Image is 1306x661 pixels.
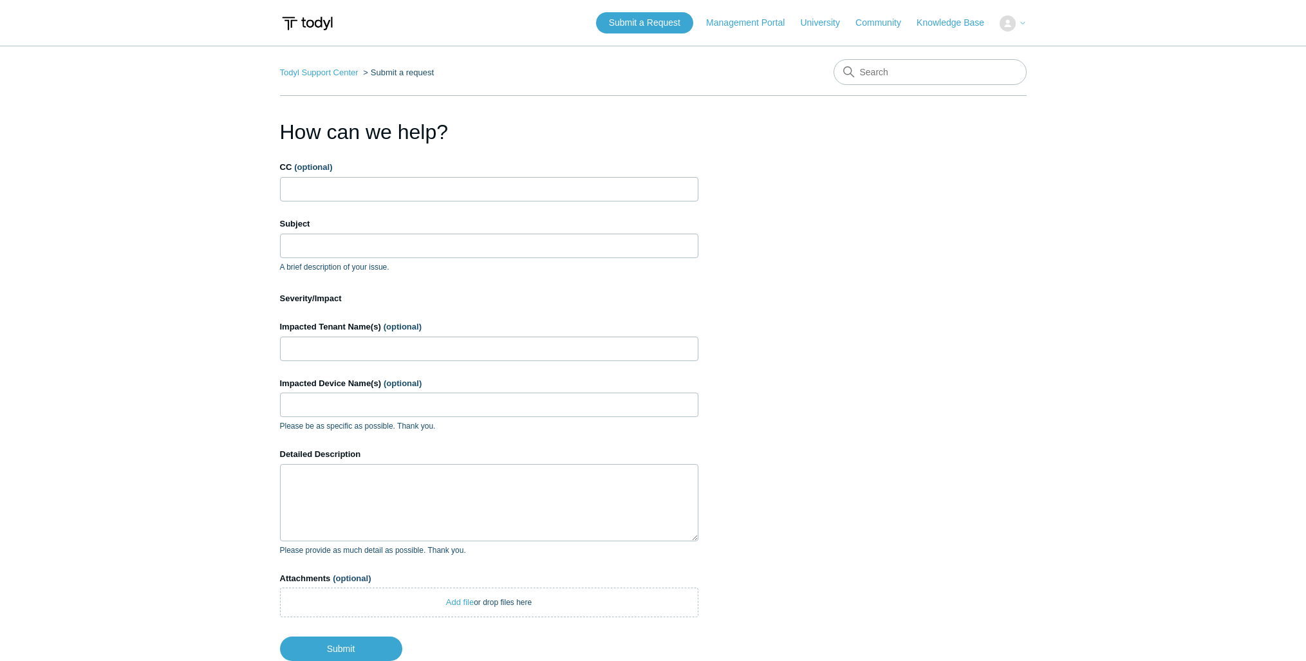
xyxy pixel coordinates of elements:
[280,448,698,461] label: Detailed Description
[280,218,698,230] label: Subject
[917,16,997,30] a: Knowledge Base
[280,292,698,305] label: Severity/Impact
[280,161,698,174] label: CC
[294,162,332,172] span: (optional)
[280,68,361,77] li: Todyl Support Center
[360,68,434,77] li: Submit a request
[800,16,852,30] a: University
[834,59,1027,85] input: Search
[280,261,698,273] p: A brief description of your issue.
[384,378,422,388] span: (optional)
[596,12,693,33] a: Submit a Request
[280,116,698,147] h1: How can we help?
[280,68,359,77] a: Todyl Support Center
[280,572,698,585] label: Attachments
[280,321,698,333] label: Impacted Tenant Name(s)
[855,16,914,30] a: Community
[384,322,422,331] span: (optional)
[280,12,335,35] img: Todyl Support Center Help Center home page
[280,637,402,661] input: Submit
[333,573,371,583] span: (optional)
[280,420,698,432] p: Please be as specific as possible. Thank you.
[280,377,698,390] label: Impacted Device Name(s)
[706,16,798,30] a: Management Portal
[280,545,698,556] p: Please provide as much detail as possible. Thank you.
